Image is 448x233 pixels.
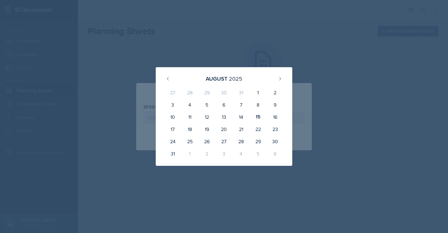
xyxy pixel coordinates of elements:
[215,135,233,147] div: 27
[250,111,267,123] div: 15
[229,75,242,83] div: 2025
[181,135,198,147] div: 25
[181,111,198,123] div: 11
[198,135,215,147] div: 26
[233,135,250,147] div: 28
[250,99,267,111] div: 8
[215,147,233,160] div: 3
[181,147,198,160] div: 1
[267,123,284,135] div: 23
[233,147,250,160] div: 4
[198,86,215,99] div: 29
[267,147,284,160] div: 6
[164,147,181,160] div: 31
[181,86,198,99] div: 28
[198,111,215,123] div: 12
[198,147,215,160] div: 2
[233,123,250,135] div: 21
[233,86,250,99] div: 31
[164,99,181,111] div: 3
[181,99,198,111] div: 4
[250,135,267,147] div: 29
[215,111,233,123] div: 13
[267,86,284,99] div: 2
[215,99,233,111] div: 6
[164,111,181,123] div: 10
[267,135,284,147] div: 30
[181,123,198,135] div: 18
[250,123,267,135] div: 22
[198,123,215,135] div: 19
[250,147,267,160] div: 5
[215,123,233,135] div: 20
[250,86,267,99] div: 1
[164,86,181,99] div: 27
[198,99,215,111] div: 5
[233,99,250,111] div: 7
[206,75,227,83] div: August
[164,123,181,135] div: 17
[267,99,284,111] div: 9
[233,111,250,123] div: 14
[215,86,233,99] div: 30
[267,111,284,123] div: 16
[164,135,181,147] div: 24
